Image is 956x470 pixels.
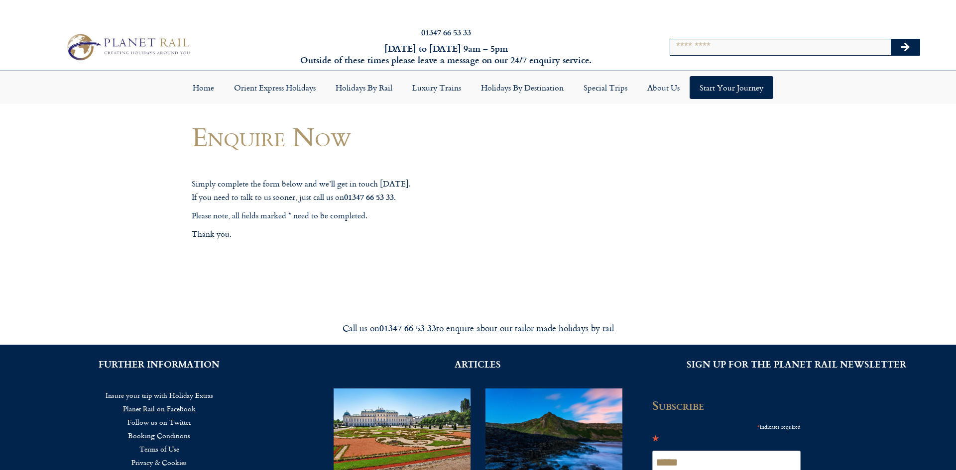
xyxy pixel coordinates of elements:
[15,360,304,369] h2: FURTHER INFORMATION
[15,415,304,429] a: Follow us on Twitter
[62,31,193,63] img: Planet Rail Train Holidays Logo
[326,76,402,99] a: Holidays by Rail
[471,76,574,99] a: Holidays by Destination
[224,76,326,99] a: Orient Express Holidays
[15,402,304,415] a: Planet Rail on Facebook
[15,388,304,402] a: Insure your trip with Holiday Extras
[402,76,471,99] a: Luxury Trains
[690,76,773,99] a: Start your Journey
[637,76,690,99] a: About Us
[421,26,471,38] a: 01347 66 53 33
[192,122,565,151] h1: Enquire Now
[574,76,637,99] a: Special Trips
[192,228,565,241] p: Thank you.
[183,76,224,99] a: Home
[379,321,436,334] strong: 01347 66 53 33
[652,420,801,432] div: indicates required
[15,456,304,469] a: Privacy & Cookies
[15,442,304,456] a: Terms of Use
[257,43,635,66] h6: [DATE] to [DATE] 9am – 5pm Outside of these times please leave a message on our 24/7 enquiry serv...
[891,39,920,55] button: Search
[15,429,304,442] a: Booking Conditions
[5,76,951,99] nav: Menu
[192,209,565,222] p: Please note, all fields marked * need to be completed.
[199,322,757,334] div: Call us on to enquire about our tailor made holidays by rail
[652,398,807,412] h2: Subscribe
[334,360,622,369] h2: ARTICLES
[652,360,941,369] h2: SIGN UP FOR THE PLANET RAIL NEWSLETTER
[192,178,565,203] p: Simply complete the form below and we’ll get in touch [DATE]. If you need to talk to us sooner, j...
[344,191,394,202] strong: 01347 66 53 33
